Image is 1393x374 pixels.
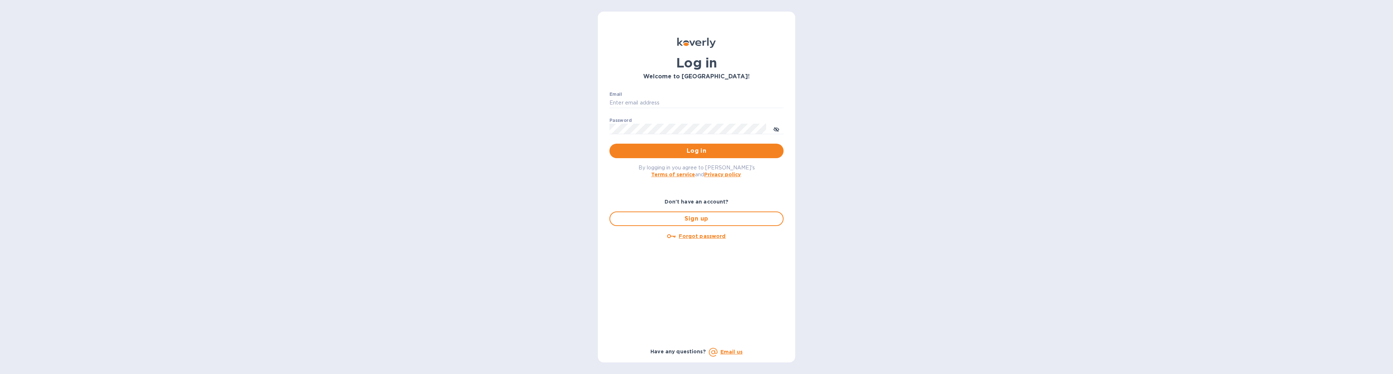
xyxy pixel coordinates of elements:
a: Email us [720,349,743,355]
button: Sign up [609,211,784,226]
b: Don't have an account? [665,199,729,205]
h1: Log in [609,55,784,70]
b: Have any questions? [650,349,706,354]
button: toggle password visibility [769,122,784,136]
label: Email [609,92,622,96]
h3: Welcome to [GEOGRAPHIC_DATA]! [609,73,784,80]
img: Koverly [677,38,716,48]
span: Log in [615,147,778,155]
button: Log in [609,144,784,158]
input: Enter email address [609,98,784,108]
span: Sign up [616,214,777,223]
u: Forgot password [679,233,726,239]
label: Password [609,118,632,123]
a: Privacy policy [704,172,741,177]
span: By logging in you agree to [PERSON_NAME]'s and . [638,165,755,177]
a: Terms of service [651,172,695,177]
